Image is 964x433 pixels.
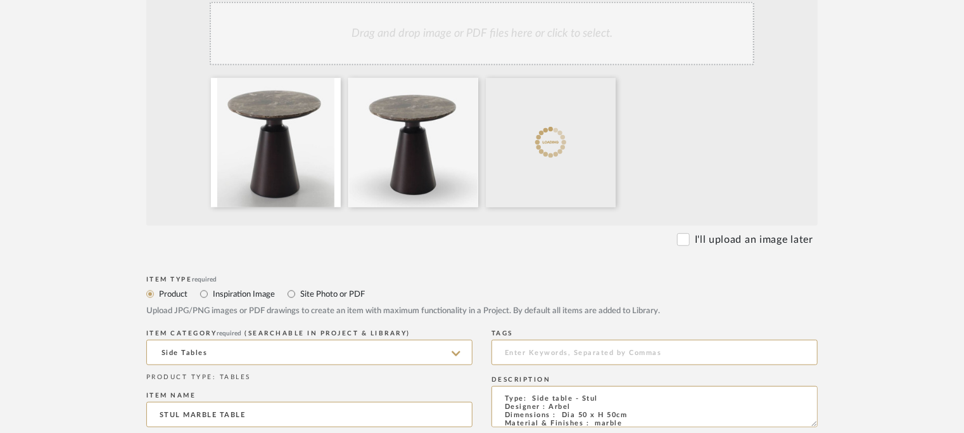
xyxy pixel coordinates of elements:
[146,340,472,365] input: Type a category to search and select
[492,376,818,384] div: Description
[193,276,217,283] span: required
[695,232,813,247] label: I'll upload an image later
[146,373,472,382] div: PRODUCT TYPE
[146,330,472,337] div: ITEM CATEGORY
[245,330,411,337] span: (Searchable in Project & Library)
[146,286,818,302] mat-radio-group: Select item type
[212,287,275,301] label: Inspiration Image
[158,287,187,301] label: Product
[213,374,251,380] span: : TABLES
[492,340,818,365] input: Enter Keywords, Separated by Commas
[146,276,818,283] div: Item Type
[146,305,818,318] div: Upload JPG/PNG images or PDF drawings to create an item with maximum functionality in a Project. ...
[299,287,365,301] label: Site Photo or PDF
[146,392,472,399] div: Item name
[146,402,472,427] input: Enter Name
[217,330,242,337] span: required
[492,330,818,337] div: Tags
